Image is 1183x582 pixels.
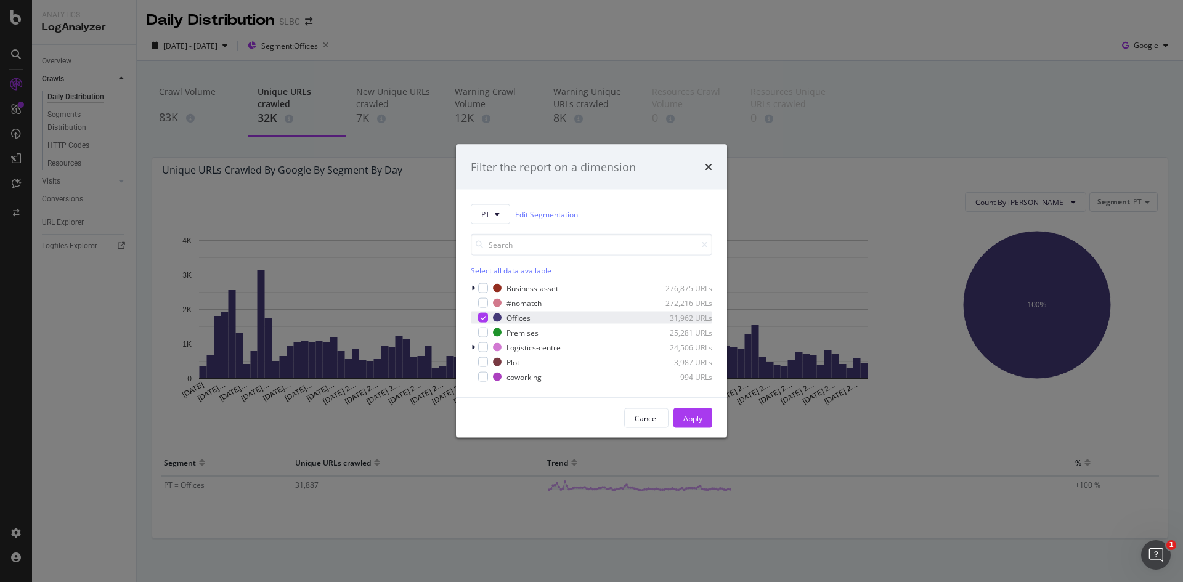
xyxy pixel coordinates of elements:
div: 25,281 URLs [652,327,712,337]
div: times [705,159,712,175]
button: Cancel [624,408,669,428]
div: 272,216 URLs [652,297,712,308]
div: Logistics-centre [506,342,561,352]
div: 3,987 URLs [652,357,712,367]
div: #nomatch [506,297,542,308]
input: Search [471,234,712,256]
div: 994 URLs [652,371,712,382]
div: 24,506 URLs [652,342,712,352]
span: PT [481,209,490,219]
div: Plot [506,357,519,367]
button: Apply [673,408,712,428]
div: Filter the report on a dimension [471,159,636,175]
div: Select all data available [471,265,712,276]
div: coworking [506,371,542,382]
div: Business-asset [506,283,558,293]
div: Apply [683,413,702,423]
div: Offices [506,312,531,323]
div: modal [456,144,727,438]
span: 1 [1166,540,1176,550]
a: Edit Segmentation [515,208,578,220]
div: 31,962 URLs [652,312,712,323]
div: Premises [506,327,539,337]
div: Cancel [635,413,658,423]
button: PT [471,204,510,224]
div: 276,875 URLs [652,283,712,293]
iframe: Intercom live chat [1141,540,1171,570]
